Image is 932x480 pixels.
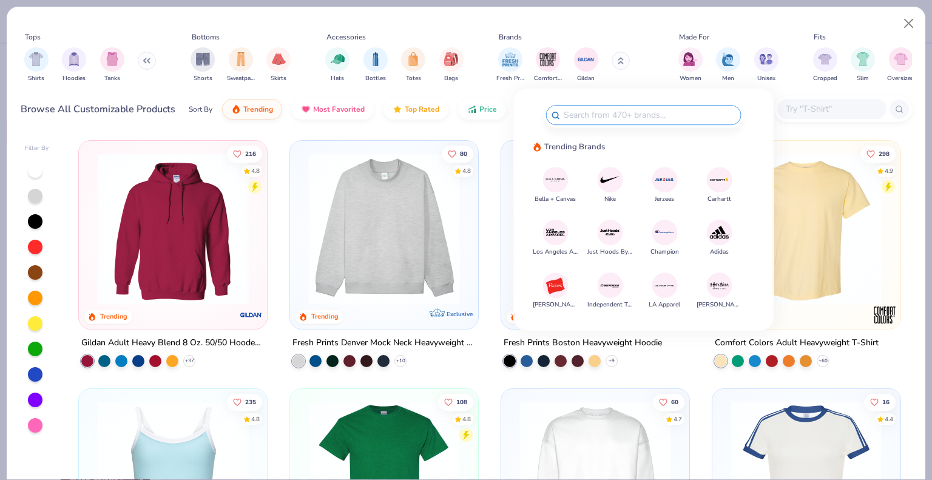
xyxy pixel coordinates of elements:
[577,74,595,83] span: Gildan
[544,141,605,154] span: Trending Brands
[301,104,311,114] img: most_fav.gif
[192,32,220,42] div: Bottoms
[67,52,81,66] img: Hoodies Image
[652,167,677,204] button: JerzeesJerzees
[439,47,464,83] div: filter for Bags
[24,47,49,83] button: filter button
[856,52,870,66] img: Slim Image
[587,272,633,309] button: Independent Trading Co.Independent Trading Co.
[649,272,680,309] button: LA ApparelLA Apparel
[577,50,595,69] img: Gildan Image
[785,102,878,116] input: Try "T-Shirt"
[697,300,742,309] span: [PERSON_NAME]
[813,74,837,83] span: Cropped
[196,52,210,66] img: Shorts Image
[597,167,623,204] button: NikeNike
[313,104,365,114] span: Most Favorited
[759,52,773,66] img: Unisex Image
[444,74,458,83] span: Bags
[599,222,621,243] img: Just Hoods By AWDis
[252,166,260,175] div: 4.8
[535,195,576,204] span: Bella + Canvas
[710,248,729,257] span: Adidas
[272,52,286,66] img: Skirts Image
[504,336,662,351] div: Fresh Prints Boston Heavyweight Hoodie
[29,52,43,66] img: Shirts Image
[228,145,263,162] button: Like
[680,74,701,83] span: Women
[266,47,291,83] button: filter button
[325,47,349,83] button: filter button
[81,336,265,351] div: Gildan Adult Heavy Blend 8 Oz. 50/50 Hooded Sweatshirt
[757,74,775,83] span: Unisex
[462,166,471,175] div: 4.8
[24,47,49,83] div: filter for Shirts
[405,104,439,114] span: Top Rated
[885,414,893,424] div: 4.4
[604,195,616,204] span: Nike
[587,220,633,257] button: Just Hoods By AWDisJust Hoods By AWDis
[653,393,684,410] button: Like
[496,47,524,83] div: filter for Fresh Prints
[447,310,473,318] span: Exclusive
[709,275,730,296] img: Shaka Wear
[649,300,680,309] span: LA Apparel
[724,153,888,305] img: 029b8af0-80e6-406f-9fdc-fdf898547912
[562,108,736,122] input: Search from 470+ brands...
[185,357,194,365] span: + 37
[243,104,273,114] span: Trending
[460,150,467,157] span: 80
[709,169,730,190] img: Carhartt
[326,32,366,42] div: Accessories
[721,52,735,66] img: Men Image
[456,399,467,405] span: 108
[533,220,578,257] button: Los Angeles ApparelLos Angeles Apparel
[534,47,562,83] button: filter button
[534,47,562,83] div: filter for Comfort Colors
[189,104,212,115] div: Sort By
[91,153,255,305] img: 01756b78-01f6-4cc6-8d8a-3c30c1a0c8ac
[887,74,914,83] span: Oversized
[879,150,890,157] span: 298
[851,47,875,83] div: filter for Slim
[325,47,349,83] div: filter for Hats
[363,47,388,83] button: filter button
[292,99,374,120] button: Most Favorited
[650,220,679,257] button: ChampionChampion
[894,52,908,66] img: Oversized Image
[716,47,740,83] button: filter button
[438,393,473,410] button: Like
[535,167,576,204] button: Bella + CanvasBella + Canvas
[587,300,633,309] span: Independent Trading Co.
[458,99,506,120] button: Price
[857,74,869,83] span: Slim
[818,52,832,66] img: Cropped Image
[697,272,742,309] button: Shaka Wear[PERSON_NAME]
[897,12,920,35] button: Close
[887,47,914,83] button: filter button
[706,167,732,204] button: CarharttCarhartt
[406,74,421,83] span: Totes
[62,74,86,83] span: Hoodies
[246,150,257,157] span: 216
[722,74,734,83] span: Men
[227,74,255,83] span: Sweatpants
[671,399,678,405] span: 60
[545,222,566,243] img: Los Angeles Apparel
[302,153,466,305] img: f5d85501-0dbb-4ee4-b115-c08fa3845d83
[872,303,896,327] img: Comfort Colors logo
[813,47,837,83] button: filter button
[818,357,827,365] span: + 60
[104,74,120,83] span: Tanks
[683,52,697,66] img: Women Image
[882,399,890,405] span: 16
[28,74,44,83] span: Shirts
[707,195,731,204] span: Carhartt
[252,414,260,424] div: 4.8
[227,47,255,83] button: filter button
[222,99,282,120] button: Trending
[266,47,291,83] div: filter for Skirts
[501,50,519,69] img: Fresh Prints Image
[496,74,524,83] span: Fresh Prints
[533,272,578,309] button: Hanes[PERSON_NAME]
